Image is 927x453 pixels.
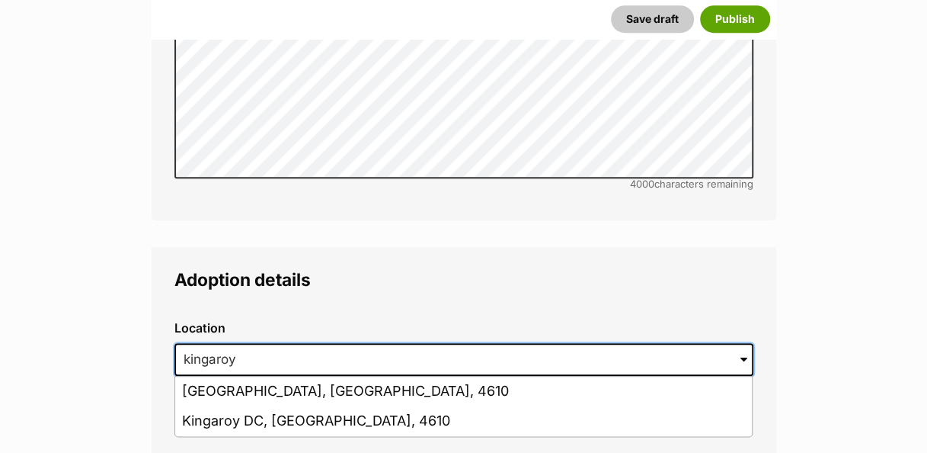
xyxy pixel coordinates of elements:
span: 4000 [630,178,654,190]
button: Publish [700,5,770,33]
legend: Adoption details [174,270,753,290]
li: Kingaroy DC, [GEOGRAPHIC_DATA], 4610 [175,406,752,436]
div: characters remaining [174,178,753,190]
label: Location [174,321,753,335]
li: [GEOGRAPHIC_DATA], [GEOGRAPHIC_DATA], 4610 [175,377,752,406]
input: Enter suburb or postcode [174,343,753,377]
button: Save draft [611,5,694,33]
